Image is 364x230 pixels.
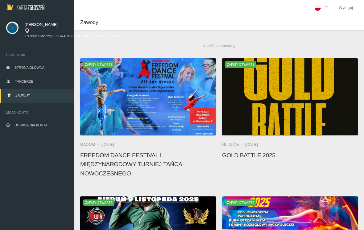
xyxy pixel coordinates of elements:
[83,61,114,68] span: Zapisy otwarte
[222,142,245,148] li: Gliwice
[6,3,44,10] img: Logo
[225,61,256,68] span: Zapisy otwarte
[245,142,258,148] li: [DATE]
[222,58,358,135] img: Gold Battle 2025
[83,199,114,206] span: Zapisy otwarte
[6,52,68,58] span: Uczestnik
[222,58,358,135] a: Gold Battle 2025Zapisy otwarte
[101,142,114,148] li: [DATE]
[14,123,48,127] span: Ustawienia konta
[80,58,216,135] a: FREEDOM DANCE FESTIVAL I Międzynarodowy Turniej Tańca NowoczesnegoZapisy otwarte
[80,142,101,148] li: Radom
[222,151,358,160] h4: Gold Battle 2025
[14,66,44,69] span: Strona główna
[15,80,33,83] span: Tancerze
[225,199,256,206] span: Zapisy otwarte
[15,93,30,97] span: Zawody
[25,22,122,28] span: [PERSON_NAME]
[80,151,216,178] h4: FREEDOM DANCE FESTIVAL I Międzynarodowy Turniej Tańca Nowoczesnego
[6,109,68,116] span: Moje konto
[80,19,98,25] span: Zawody
[25,28,122,39] div: Trzebnica/Milicz/[GEOGRAPHIC_DATA]/[GEOGRAPHIC_DATA]
[198,40,241,52] span: Najbliższe zawody
[6,22,19,34] img: svg
[80,58,216,135] img: FREEDOM DANCE FESTIVAL I Międzynarodowy Turniej Tańca Nowoczesnego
